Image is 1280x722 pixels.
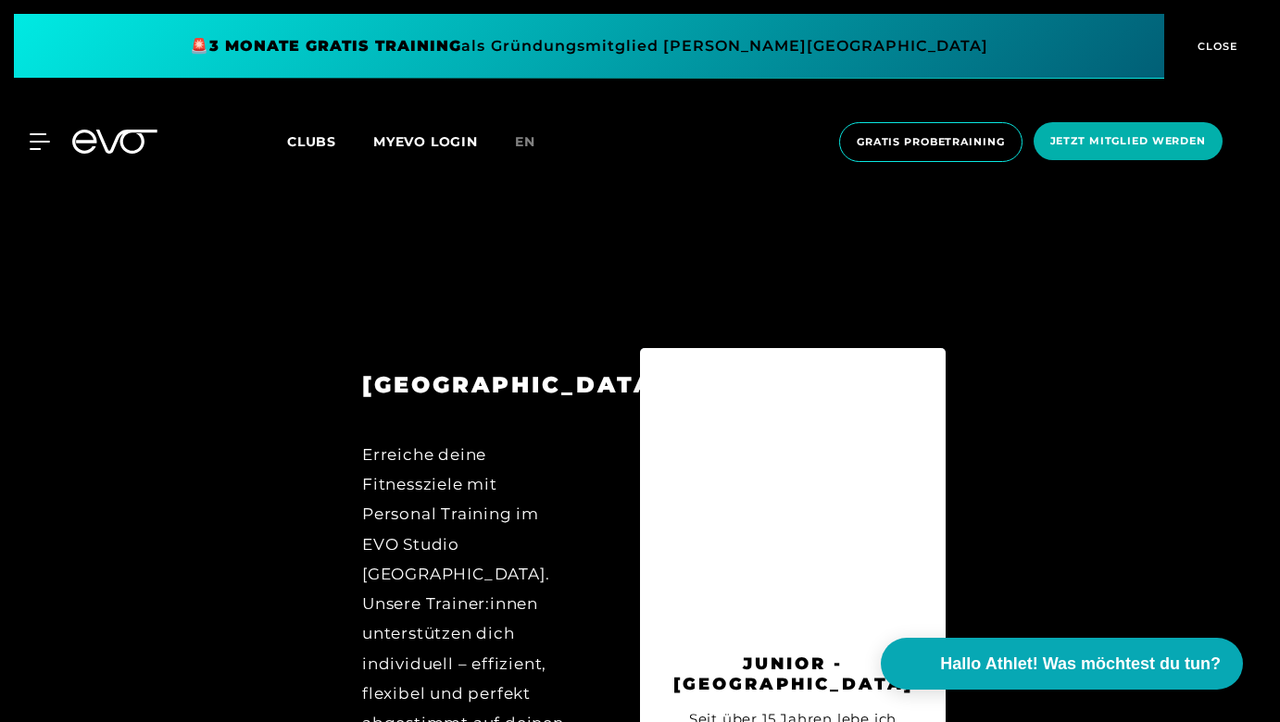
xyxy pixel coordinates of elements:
button: CLOSE [1164,14,1266,79]
span: CLOSE [1193,38,1238,55]
a: Gratis Probetraining [834,122,1028,162]
span: Gratis Probetraining [857,134,1005,150]
a: Jetzt Mitglied werden [1028,122,1228,162]
button: Hallo Athlet! Was möchtest du tun? [881,638,1243,690]
a: en [515,131,558,153]
a: MYEVO LOGIN [373,133,478,150]
span: Clubs [287,133,336,150]
span: en [515,133,535,150]
h3: [GEOGRAPHIC_DATA] [362,371,575,399]
span: Hallo Athlet! Was möchtest du tun? [940,652,1221,677]
a: Clubs [287,132,373,150]
span: Jetzt Mitglied werden [1050,133,1206,149]
h3: Junior - [GEOGRAPHIC_DATA] [663,654,922,695]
